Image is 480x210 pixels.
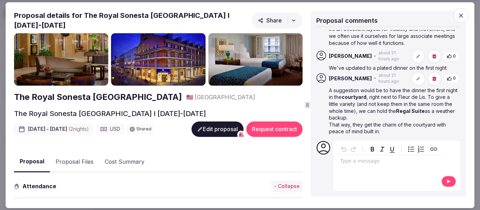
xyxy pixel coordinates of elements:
[111,33,205,86] img: Gallery photo 2
[329,121,459,135] p: That way, they get the charm of the courtyard with peace of mind built in.
[271,181,303,192] button: - Collapse
[396,108,425,114] strong: Regal Suite
[342,94,367,100] strong: courtyard
[387,144,397,154] button: Underline
[443,74,459,83] button: 0
[406,144,416,154] button: Bulleted list
[337,155,441,169] div: editable markdown
[374,53,376,59] span: •
[453,76,456,82] span: 0
[329,87,459,121] p: A suggestion would be to have the dinner the first night in the , right next to Fleur de Lis. To ...
[316,17,378,24] span: Proposal comments
[96,124,124,135] div: USD
[329,65,459,72] p: We've updated to a plated dinner on the first night
[443,52,459,61] button: 0
[14,11,249,30] h2: Proposal details for The Royal Sonesta [GEOGRAPHIC_DATA] I [DATE]-[DATE]
[20,182,62,190] h3: Attendance
[195,94,255,101] span: [GEOGRAPHIC_DATA]
[368,144,377,154] button: Bold
[416,144,426,154] button: Numbered list
[252,12,303,28] button: Share
[208,33,303,86] img: Gallery photo 3
[378,73,407,85] span: about 21 hours ago
[374,76,376,82] span: •
[28,126,89,133] span: [DATE] - [DATE]
[14,92,182,103] a: The Royal Sonesta [GEOGRAPHIC_DATA]
[192,122,244,137] button: Edit proposal
[258,17,282,24] span: Share
[246,122,303,137] button: Request contract
[99,152,150,172] button: Cost Summary
[378,50,407,62] span: about 21 hours ago
[406,144,426,154] div: toggle group
[329,53,372,60] span: [PERSON_NAME]
[186,94,193,101] button: 🇺🇸
[377,144,387,154] button: Italic
[69,126,89,132] span: ( 2 night s )
[14,152,50,172] button: Proposal
[329,75,372,82] span: [PERSON_NAME]
[453,53,456,59] span: 0
[14,109,206,119] h2: The Royal Sonesta [GEOGRAPHIC_DATA] I [DATE]-[DATE]
[14,33,108,86] img: Gallery photo 1
[136,127,151,131] span: Shared
[429,144,439,154] button: Create link
[50,152,99,172] button: Proposal Files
